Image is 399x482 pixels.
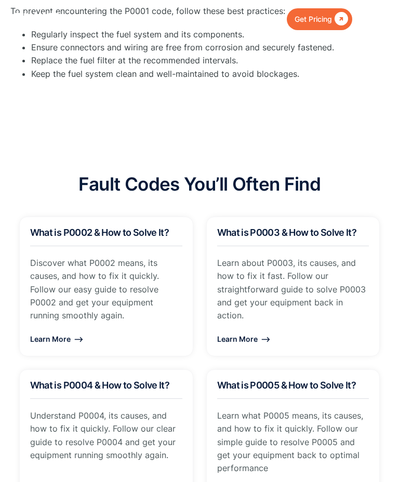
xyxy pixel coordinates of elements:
h2: What is P0003 & How to Solve It? [217,227,369,238]
h2: What is P0004 & How to Solve It? [30,380,182,391]
p: Understand P0004, its causes, and how to fix it quickly. Follow our clear guide to resolve P0004 ... [30,409,182,462]
a: What is P0002 & How to Solve It?Discover what P0002 means, its causes, and how to fix it quickly.... [19,217,193,356]
p: Discover what P0002 means, its causes, and how to fix it quickly. Follow our easy guide to resolv... [30,257,182,322]
div: Learn More ⟶ [30,332,182,345]
div: Get Pricing [295,12,332,25]
li: Ensure connectors and wiring are free from corrosion and securely fastened. [31,41,389,54]
a: What is P0003 & How to Solve It?Learn about P0003, its causes, and how to fix it fast. Follow our... [206,217,380,356]
p: Learn about P0003, its causes, and how to fix it fast. Follow our straightforward guide to solve ... [217,257,369,322]
h2: What is P0002 & How to Solve It? [30,227,182,238]
li: Replace the fuel filter at the recommended intervals. [31,54,389,67]
li: Keep the fuel system clean and well-maintained to avoid blockages. [31,68,389,81]
h2: What is P0005 & How to Solve It? [217,380,369,391]
p: Learn what P0005 means, its causes, and how to fix it quickly. Follow our simple guide to resolve... [217,409,369,475]
a: Get Pricing [287,8,352,30]
h2: Fault Codes You’ll Often Find [78,174,321,194]
div:  [332,12,348,25]
div: Learn More ⟶ [217,332,369,345]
